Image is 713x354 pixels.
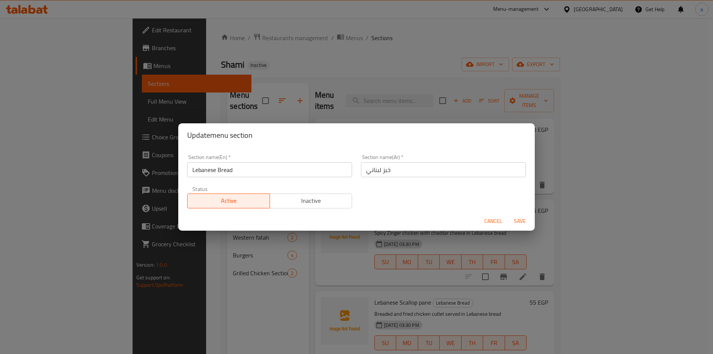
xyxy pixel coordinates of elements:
[187,194,270,208] button: Active
[361,162,526,177] input: Please enter section name(ar)
[273,195,349,206] span: Inactive
[187,129,526,141] h2: Update menu section
[191,195,267,206] span: Active
[484,217,502,226] span: Cancel
[187,162,352,177] input: Please enter section name(en)
[270,194,352,208] button: Inactive
[511,217,529,226] span: Save
[481,214,505,228] button: Cancel
[508,214,532,228] button: Save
